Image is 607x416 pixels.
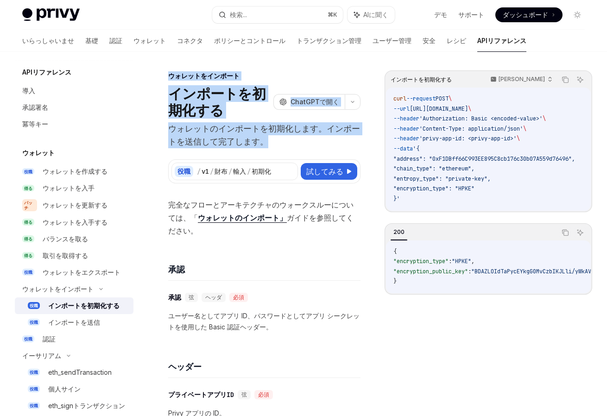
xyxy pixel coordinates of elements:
font: ユーザー管理 [373,37,411,44]
font: インポートを初期化する [391,76,452,83]
font: パッチ [24,200,32,210]
font: ウォレットをインポート [168,72,240,80]
span: --header [393,115,419,122]
button: [PERSON_NAME] [485,72,556,88]
span: "HPKE" [452,258,471,265]
font: サポート [458,11,484,19]
font: 輸入 [233,167,246,176]
span: "chain_type": "ethereum", [393,165,474,172]
span: "address": "0xF1DBff66C993EE895C8cb176c30b07A559d76496", [393,155,575,163]
button: ChatGPTで開く [273,94,345,110]
button: AIに聞く [574,74,586,86]
font: 得る [24,220,32,225]
font: K [333,11,337,18]
span: : [449,258,452,265]
font: バランスを取る [43,235,88,243]
font: 役職 [24,270,32,275]
a: いらっしゃいませ [22,30,74,52]
img: ライトロゴ [22,8,80,21]
font: インポートを初期化する [48,302,120,309]
span: "encryption_public_key" [393,268,468,275]
a: レシピ [447,30,466,52]
a: ポリシーとコントロール [214,30,285,52]
span: 'Authorization: Basic <encoded-value>' [419,115,543,122]
span: \ [543,115,546,122]
a: サポート [458,10,484,19]
font: ChatGPTで開く [291,98,339,106]
font: インポートを送信 [48,318,100,326]
font: 必須 [233,294,244,301]
span: , [471,258,474,265]
a: 認証 [109,30,122,52]
a: 役職eth_sendTransaction [15,364,133,381]
font: ウォレットをエクスポート [43,268,120,276]
a: 役職ウォレットをエクスポート [15,264,133,281]
font: 安全 [423,37,436,44]
span: } [393,277,397,285]
font: 役職 [30,403,38,408]
a: 得るウォレットを入手 [15,180,133,196]
a: 冪等キー [15,116,133,132]
font: 導入 [22,87,35,95]
a: 得るバランスを取る [15,231,133,247]
a: ダッシュボード [495,7,563,22]
font: 役職 [177,167,190,175]
font: コネクタ [177,37,203,44]
span: '{ [413,145,419,152]
font: v1 [202,167,209,176]
span: --request [406,95,436,102]
span: "entropy_type": "private-key", [393,175,491,183]
font: ウォレットを作成する [43,167,107,175]
a: トランザクション管理 [297,30,361,52]
font: 冪等キー [22,120,48,128]
font: 役職 [30,370,38,375]
a: 役職認証 [15,331,133,347]
font: 財布 [215,167,228,176]
span: }' [393,195,400,202]
font: APIリファレンス [22,68,71,76]
font: AIに聞く [363,11,388,19]
span: { [393,248,397,255]
font: 得る [24,236,32,241]
span: 'Content-Type: application/json' [419,125,523,132]
font: ウォレットを入手 [43,184,95,192]
font: 認証 [43,335,56,343]
font: ウォレットのインポート」 [198,213,287,222]
font: 200 [393,228,405,235]
span: --header [393,135,419,142]
span: --data [393,145,413,152]
a: 役職個人サイン [15,381,133,397]
span: "encryption_type" [393,258,449,265]
a: 承認署名 [15,99,133,116]
font: 得る [24,186,32,191]
font: 弦 [241,391,247,398]
a: 導入 [15,82,133,99]
font: eth_sendTransaction [48,368,112,376]
font: ウォレット [22,149,55,157]
font: 認証 [109,37,122,44]
font: ヘッダー [168,362,202,372]
font: 役職 [30,386,38,391]
a: コネクタ [177,30,203,52]
span: \ [468,105,471,113]
font: プライベートアプリID [168,391,234,399]
a: 役職インポートを初期化する [15,297,133,314]
font: 検索... [230,11,247,19]
span: "encryption_type": "HPKE" [393,185,474,192]
font: 承認 [168,293,181,302]
font: ウォレットを入手する [43,218,107,226]
font: レシピ [447,37,466,44]
font: APIリファレンス [477,37,526,44]
font: イーサリアム [22,352,61,359]
span: : [468,268,471,275]
font: 承認署名 [22,103,48,111]
font: 弦 [189,294,194,301]
a: ユーザー管理 [373,30,411,52]
font: ウォレットを更新する [43,201,107,209]
font: いらっしゃいませ [22,37,74,44]
font: 役職 [24,336,32,341]
font: ⌘ [328,11,333,18]
button: コードブロックの内容をコピーします [559,74,571,86]
font: 試してみる [306,167,343,176]
font: 完全なフローとアーキテクチャのウォークスルーについては、「 [168,200,354,222]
